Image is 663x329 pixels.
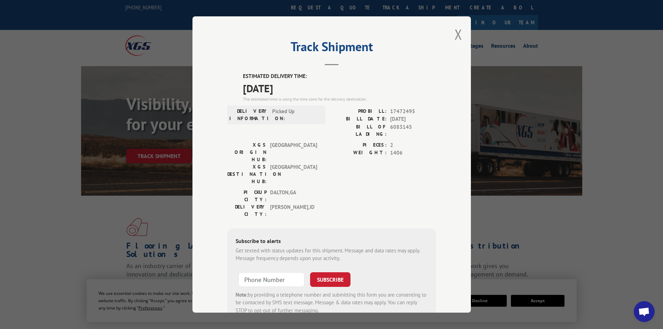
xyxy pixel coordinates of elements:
[227,189,267,203] label: PICKUP CITY:
[332,141,387,149] label: PIECES:
[332,115,387,123] label: BILL DATE:
[236,237,428,247] div: Subscribe to alerts
[390,108,436,116] span: 17472495
[227,163,267,185] label: XGS DESTINATION HUB:
[236,291,428,315] div: by providing a telephone number and submitting this form you are consenting to be contacted by SM...
[243,80,436,96] span: [DATE]
[227,42,436,55] h2: Track Shipment
[332,123,387,138] label: BILL OF LADING:
[310,272,350,287] button: SUBSCRIBE
[272,108,319,122] span: Picked Up
[227,203,267,218] label: DELIVERY CITY:
[634,301,655,322] div: Open chat
[390,115,436,123] span: [DATE]
[227,141,267,163] label: XGS ORIGIN HUB:
[390,141,436,149] span: 2
[270,141,317,163] span: [GEOGRAPHIC_DATA]
[229,108,269,122] label: DELIVERY INFORMATION:
[455,25,462,44] button: Close modal
[332,149,387,157] label: WEIGHT:
[390,123,436,138] span: 6083145
[238,272,305,287] input: Phone Number
[332,108,387,116] label: PROBILL:
[270,189,317,203] span: DALTON , GA
[270,163,317,185] span: [GEOGRAPHIC_DATA]
[270,203,317,218] span: [PERSON_NAME] , ID
[390,149,436,157] span: 1406
[236,247,428,263] div: Get texted with status updates for this shipment. Message and data rates may apply. Message frequ...
[243,96,436,102] div: The estimated time is using the time zone for the delivery destination.
[236,291,248,298] strong: Note:
[243,72,436,80] label: ESTIMATED DELIVERY TIME:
